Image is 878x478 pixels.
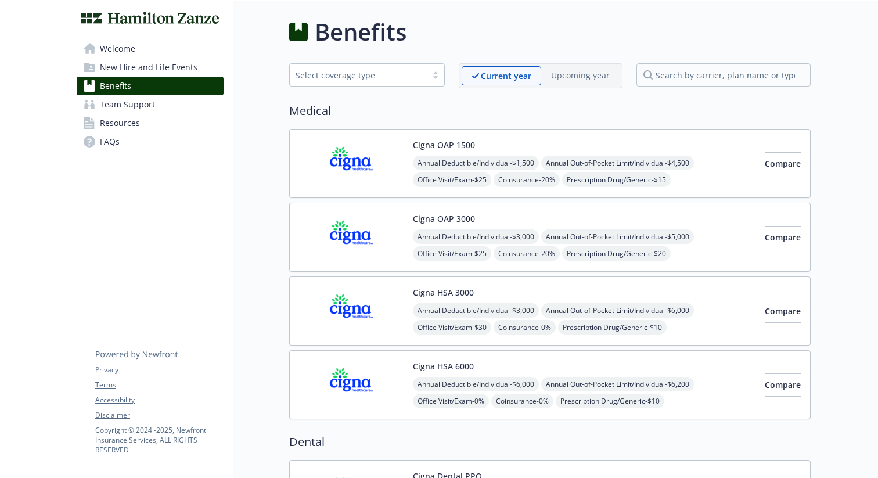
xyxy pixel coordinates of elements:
span: Annual Out-of-Pocket Limit/Individual - $4,500 [541,156,694,170]
span: Office Visit/Exam - $25 [413,246,491,261]
span: Coinsurance - 0% [494,320,556,335]
span: Annual Out-of-Pocket Limit/Individual - $6,000 [541,303,694,318]
span: Annual Deductible/Individual - $6,000 [413,377,539,391]
button: Cigna OAP 3000 [413,213,475,225]
span: Office Visit/Exam - $30 [413,320,491,335]
span: Benefits [100,77,131,95]
span: Upcoming year [541,66,620,85]
a: Welcome [77,39,224,58]
span: Compare [765,306,801,317]
a: Team Support [77,95,224,114]
h1: Benefits [315,15,406,49]
span: Prescription Drug/Generic - $10 [556,394,664,408]
span: Annual Deductible/Individual - $3,000 [413,303,539,318]
span: Office Visit/Exam - 0% [413,394,489,408]
a: Privacy [95,365,223,375]
button: Cigna OAP 1500 [413,139,475,151]
input: search by carrier, plan name or type [636,63,811,87]
span: Annual Out-of-Pocket Limit/Individual - $5,000 [541,229,694,244]
span: Coinsurance - 0% [491,394,553,408]
img: CIGNA carrier logo [299,139,404,188]
a: New Hire and Life Events [77,58,224,77]
button: Compare [765,226,801,249]
a: FAQs [77,132,224,151]
button: Cigna HSA 6000 [413,360,474,372]
span: Compare [765,379,801,390]
p: Upcoming year [551,69,610,81]
button: Compare [765,373,801,397]
span: Annual Out-of-Pocket Limit/Individual - $6,200 [541,377,694,391]
span: Prescription Drug/Generic - $10 [558,320,667,335]
span: Compare [765,232,801,243]
div: Select coverage type [296,69,421,81]
p: Current year [481,70,531,82]
span: New Hire and Life Events [100,58,197,77]
span: Coinsurance - 20% [494,172,560,187]
img: CIGNA carrier logo [299,286,404,336]
img: CIGNA carrier logo [299,213,404,262]
button: Cigna HSA 3000 [413,286,474,299]
button: Compare [765,300,801,323]
span: Annual Deductible/Individual - $3,000 [413,229,539,244]
span: Office Visit/Exam - $25 [413,172,491,187]
span: Compare [765,158,801,169]
span: Annual Deductible/Individual - $1,500 [413,156,539,170]
a: Disclaimer [95,410,223,421]
span: Team Support [100,95,155,114]
span: Coinsurance - 20% [494,246,560,261]
span: FAQs [100,132,120,151]
span: Resources [100,114,140,132]
span: Prescription Drug/Generic - $15 [562,172,671,187]
h2: Medical [289,102,811,120]
a: Resources [77,114,224,132]
h2: Dental [289,433,811,451]
a: Benefits [77,77,224,95]
button: Compare [765,152,801,175]
a: Accessibility [95,395,223,405]
span: Prescription Drug/Generic - $20 [562,246,671,261]
img: CIGNA carrier logo [299,360,404,409]
a: Terms [95,380,223,390]
p: Copyright © 2024 - 2025 , Newfront Insurance Services, ALL RIGHTS RESERVED [95,425,223,455]
span: Welcome [100,39,135,58]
